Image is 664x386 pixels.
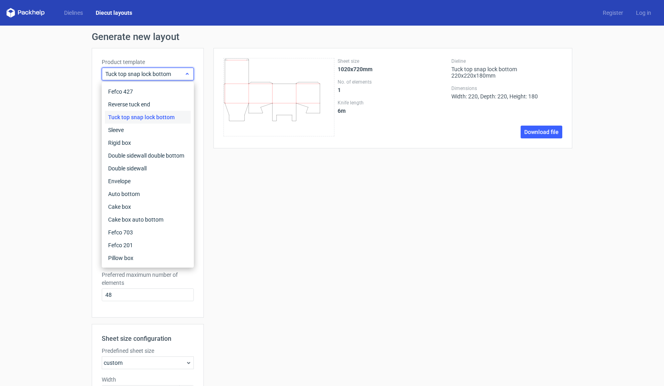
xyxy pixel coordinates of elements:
[102,58,194,66] label: Product template
[338,66,372,72] strong: 1020x720mm
[102,347,194,355] label: Predefined sheet size
[105,175,191,188] div: Envelope
[451,85,562,92] label: Dimensions
[105,239,191,252] div: Fefco 201
[105,252,191,264] div: Pillow box
[630,9,658,17] a: Log in
[105,136,191,149] div: Rigid box
[102,271,194,287] label: Preferred maximum number of elements
[102,356,194,369] div: custom
[102,334,194,344] h2: Sheet size configuration
[105,188,191,200] div: Auto bottom
[105,111,191,124] div: Tuck top snap lock bottom
[338,100,449,106] label: Knife length
[451,85,562,100] div: Width: 220, Depth: 220, Height: 180
[105,124,191,136] div: Sleeve
[105,85,191,98] div: Fefco 427
[89,9,139,17] a: Diecut layouts
[596,9,630,17] a: Register
[105,200,191,213] div: Cake box
[105,149,191,162] div: Double sidewall double bottom
[105,98,191,111] div: Reverse tuck end
[338,108,346,114] strong: 6 m
[105,213,191,226] div: Cake box auto bottom
[58,9,89,17] a: Dielines
[105,70,184,78] span: Tuck top snap lock bottom
[451,58,562,79] div: Tuck top snap lock bottom 220x220x180mm
[92,32,572,42] h1: Generate new layout
[451,58,562,64] label: Dieline
[521,126,562,138] a: Download file
[338,87,341,93] strong: 1
[105,162,191,175] div: Double sidewall
[102,376,194,384] label: Width
[105,226,191,239] div: Fefco 703
[338,58,449,64] label: Sheet size
[338,79,449,85] label: No. of elements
